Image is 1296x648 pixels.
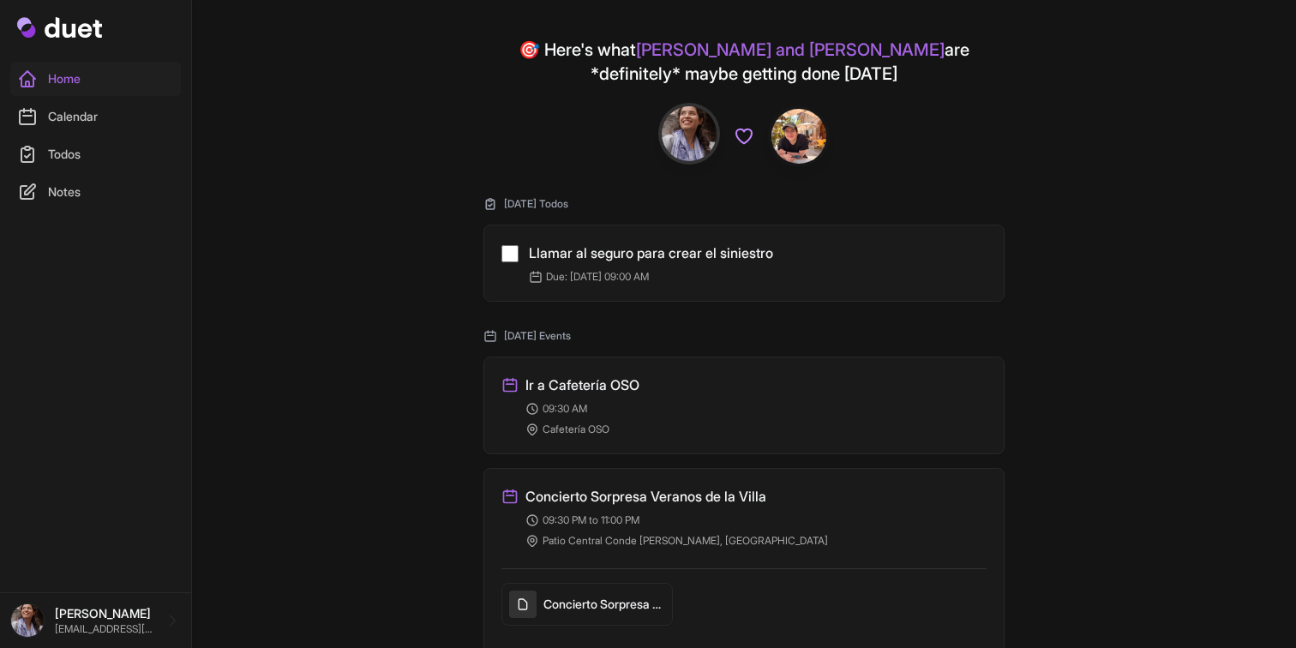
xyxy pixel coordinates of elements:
img: IMG_7956.png [662,106,717,161]
a: Ir a Cafetería OSO 09:30 AM Cafetería OSO [501,375,987,436]
span: Cafetería OSO [543,423,609,436]
h2: [DATE] Events [483,329,1005,343]
a: Concierto Sorpresa Veranos de la Villa 09:30 PM to 11:00 PM Patio Central Conde [PERSON_NAME], [G... [501,486,987,548]
a: Llamar al seguro para crear el siniestro [529,244,773,261]
h4: 🎯 Here's what are *definitely* maybe getting done [DATE] [483,38,1005,86]
span: Due: [DATE] 09:00 AM [529,270,649,284]
a: Notes [10,175,181,209]
img: IMG_7956.png [10,603,45,638]
p: [PERSON_NAME] [55,605,153,622]
span: Patio Central Conde [PERSON_NAME], [GEOGRAPHIC_DATA] [543,534,828,548]
span: 09:30 AM [543,402,587,416]
h3: Ir a Cafetería OSO [525,375,639,395]
span: [PERSON_NAME] and [PERSON_NAME] [636,39,945,60]
a: Concierto Sorpresa Veranos de la Villa 14 agosto [501,583,673,636]
a: Calendar [10,99,181,134]
img: IMG_0065.jpeg [771,109,826,164]
span: 09:30 PM to 11:00 PM [543,513,639,527]
h5: Concierto Sorpresa Veranos de la Villa 14 agosto [543,596,665,613]
a: Todos [10,137,181,171]
a: [PERSON_NAME] [EMAIL_ADDRESS][DOMAIN_NAME] [10,603,181,638]
a: Home [10,62,181,96]
h2: [DATE] Todos [483,197,1005,211]
h3: Concierto Sorpresa Veranos de la Villa [525,486,766,507]
p: [EMAIL_ADDRESS][DOMAIN_NAME] [55,622,153,636]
